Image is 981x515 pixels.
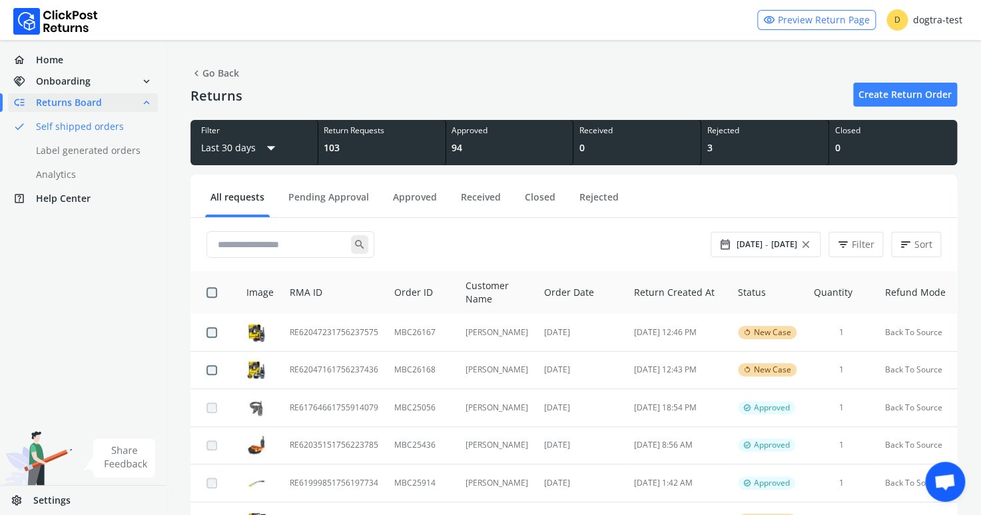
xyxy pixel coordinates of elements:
a: Received [456,191,506,214]
span: close [800,235,812,254]
td: RE62035151756223785 [282,426,386,464]
img: row_image [246,398,266,418]
td: Back To Source [876,314,957,351]
span: verified [743,478,751,488]
th: Quantity [806,271,876,314]
span: help_center [13,189,36,208]
td: Back To Source [876,389,957,427]
td: 1 [806,464,876,502]
a: Open chat [925,462,965,502]
span: Returns Board [36,96,102,109]
a: Create Return Order [853,83,957,107]
td: [DATE] [536,351,626,389]
td: 1 [806,426,876,464]
span: New Case [754,327,791,338]
td: [DATE] 12:43 PM [626,351,730,389]
span: verified [743,440,751,450]
div: 103 [324,141,440,155]
td: [DATE] 8:56 AM [626,426,730,464]
th: Customer Name [458,271,536,314]
span: low_priority [13,93,36,112]
div: 3 [707,141,823,155]
td: MBC26168 [386,351,458,389]
th: Refund Mode [876,271,957,314]
td: RE61999851756197734 [282,464,386,502]
td: [DATE] 12:46 PM [626,314,730,351]
td: [PERSON_NAME] [458,464,536,502]
td: Back To Source [876,464,957,502]
a: Rejected [574,191,624,214]
th: Status [730,271,806,314]
td: Back To Source [876,351,957,389]
td: [PERSON_NAME] [458,351,536,389]
span: arrow_drop_down [261,136,281,160]
div: 94 [452,141,568,155]
span: date_range [719,235,731,254]
td: MBC26167 [386,314,458,351]
div: Rejected [707,125,823,136]
a: All requests [205,191,270,214]
td: [DATE] [536,464,626,502]
div: 0 [834,141,952,155]
a: Closed [519,191,561,214]
span: expand_more [141,72,153,91]
img: row_image [246,360,266,380]
span: D [886,9,908,31]
span: Onboarding [36,75,91,88]
th: Image [230,271,282,314]
span: sort [900,235,912,254]
span: [DATE] [737,239,763,250]
img: row_image [246,435,266,455]
img: share feedback [83,438,156,478]
td: 1 [806,351,876,389]
span: home [13,51,36,69]
th: Order ID [386,271,458,314]
td: [DATE] 1:42 AM [626,464,730,502]
span: rotate_left [743,327,751,338]
td: RE61764661755914079 [282,389,386,427]
span: Approved [754,440,790,450]
span: Settings [33,494,71,507]
button: Last 30 daysarrow_drop_down [201,136,281,160]
td: 1 [806,389,876,427]
th: Return Created At [626,271,730,314]
h4: Returns [190,88,242,104]
th: RMA ID [282,271,386,314]
td: [PERSON_NAME] [458,389,536,427]
span: Approved [754,478,790,488]
span: visibility [763,11,775,29]
span: filter_list [837,235,849,254]
span: expand_less [141,93,153,112]
div: dogtra-test [886,9,962,31]
span: Home [36,53,63,67]
a: Approved [388,191,442,214]
div: Filter [201,125,307,136]
td: [DATE] [536,389,626,427]
span: chevron_left [190,64,202,83]
span: settings [11,491,33,510]
span: [DATE] [771,239,797,250]
div: Closed [834,125,952,136]
a: homeHome [8,51,158,69]
img: Logo [13,8,98,35]
button: sortSort [891,232,941,257]
td: [DATE] [536,314,626,351]
span: Filter [852,238,874,251]
span: search [351,235,368,254]
span: rotate_left [743,364,751,375]
span: - [765,238,769,251]
th: Order Date [536,271,626,314]
span: verified [743,402,751,413]
td: Back To Source [876,426,957,464]
span: Approved [754,402,790,413]
div: Return Requests [324,125,440,136]
span: done [13,117,25,136]
div: Received [579,125,695,136]
a: Analytics [8,165,174,184]
div: 0 [579,141,695,155]
td: MBC25056 [386,389,458,427]
img: row_image [246,476,266,491]
img: row_image [246,322,266,342]
span: New Case [754,364,791,375]
td: [DATE] 18:54 PM [626,389,730,427]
